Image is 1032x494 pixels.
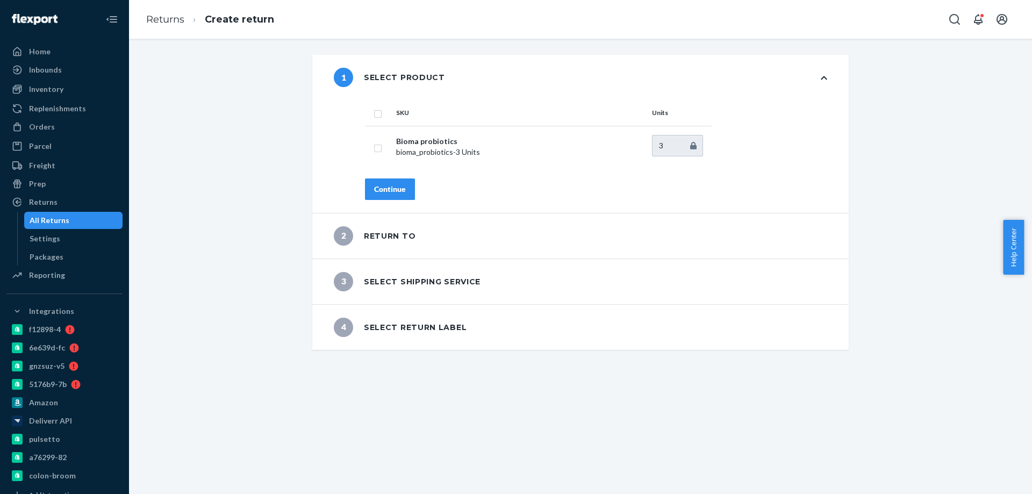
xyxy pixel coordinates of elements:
a: Amazon [6,394,123,411]
a: Orders [6,118,123,135]
a: Inventory [6,81,123,98]
a: 5176b9-7b [6,376,123,393]
ol: breadcrumbs [138,4,283,35]
div: Select return label [334,318,467,337]
a: Home [6,43,123,60]
div: a76299-82 [29,452,67,463]
div: Integrations [29,306,74,317]
a: Replenishments [6,100,123,117]
div: Home [29,46,51,57]
div: Freight [29,160,55,171]
p: Bioma probiotics [396,136,643,147]
span: 3 [334,272,353,291]
span: 4 [334,318,353,337]
button: Help Center [1003,220,1024,275]
a: Freight [6,157,123,174]
a: Prep [6,175,123,192]
div: Orders [29,121,55,132]
div: Replenishments [29,103,86,114]
button: Continue [365,178,415,200]
a: All Returns [24,212,123,229]
div: All Returns [30,215,69,226]
th: Units [648,100,712,126]
a: Packages [24,248,123,266]
div: gnzsuz-v5 [29,361,64,371]
div: Select shipping service [334,272,481,291]
div: colon-broom [29,470,76,481]
button: Open Search Box [944,9,965,30]
a: pulsetto [6,431,123,448]
div: Parcel [29,141,52,152]
div: 6e639d-fc [29,342,65,353]
span: 2 [334,226,353,246]
div: Amazon [29,397,58,408]
a: Reporting [6,267,123,284]
div: Return to [334,226,415,246]
div: Select product [334,68,445,87]
a: Settings [24,230,123,247]
div: Settings [30,233,60,244]
button: Close Navigation [101,9,123,30]
div: Prep [29,178,46,189]
a: f12898-4 [6,321,123,338]
a: 6e639d-fc [6,339,123,356]
button: Open account menu [991,9,1013,30]
th: SKU [392,100,648,126]
a: Returns [146,13,184,25]
input: Enter quantity [652,135,703,156]
div: Continue [374,184,406,195]
img: Flexport logo [12,14,58,25]
div: Inventory [29,84,63,95]
a: Inbounds [6,61,123,78]
a: Create return [205,13,274,25]
div: f12898-4 [29,324,61,335]
div: pulsetto [29,434,60,445]
button: Integrations [6,303,123,320]
div: 5176b9-7b [29,379,67,390]
span: 1 [334,68,353,87]
a: Parcel [6,138,123,155]
a: colon-broom [6,467,123,484]
div: Deliverr API [29,416,72,426]
p: bioma_probiotics - 3 Units [396,147,643,157]
div: Returns [29,197,58,207]
div: Reporting [29,270,65,281]
button: Open notifications [967,9,989,30]
a: Deliverr API [6,412,123,429]
a: gnzsuz-v5 [6,357,123,375]
a: Returns [6,194,123,211]
div: Inbounds [29,65,62,75]
div: Packages [30,252,63,262]
a: a76299-82 [6,449,123,466]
